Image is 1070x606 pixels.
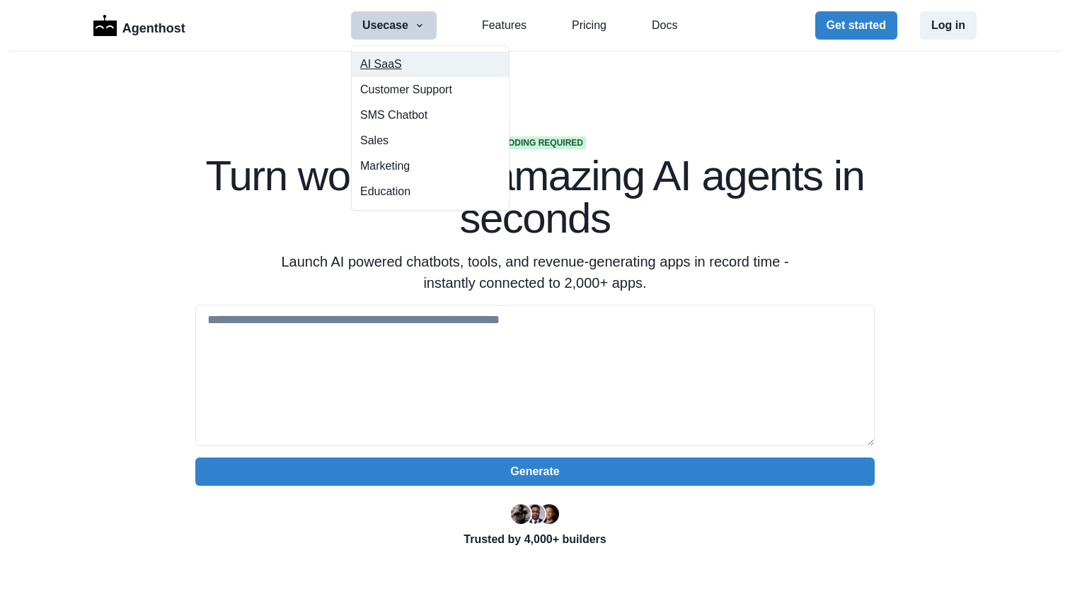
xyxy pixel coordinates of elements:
button: Customer Support [352,77,509,103]
a: Features [482,17,527,34]
p: Agenthost [122,13,185,38]
button: Education [352,179,509,204]
span: No coding required [484,136,586,149]
button: Generate [195,458,875,486]
p: Launch AI powered chatbots, tools, and revenue-generating apps in record time - instantly connect... [263,251,807,293]
h1: Turn words into amazing AI agents in seconds [195,155,875,240]
img: Ryan Florence [511,504,531,524]
a: Pricing [572,17,606,34]
p: Trusted by 4,000+ builders [195,531,875,548]
button: Usecase [351,11,437,40]
img: Segun Adebayo [525,504,545,524]
a: Docs [652,17,677,34]
button: Get started [815,11,897,40]
button: Sales [352,128,509,153]
button: Marketing [352,153,509,179]
button: Log in [920,11,977,40]
a: SMS Chatbot [352,103,509,128]
img: Kent Dodds [539,504,559,524]
img: Logo [93,15,117,36]
a: LogoAgenthost [93,13,185,38]
button: AI SaaS [352,52,509,77]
